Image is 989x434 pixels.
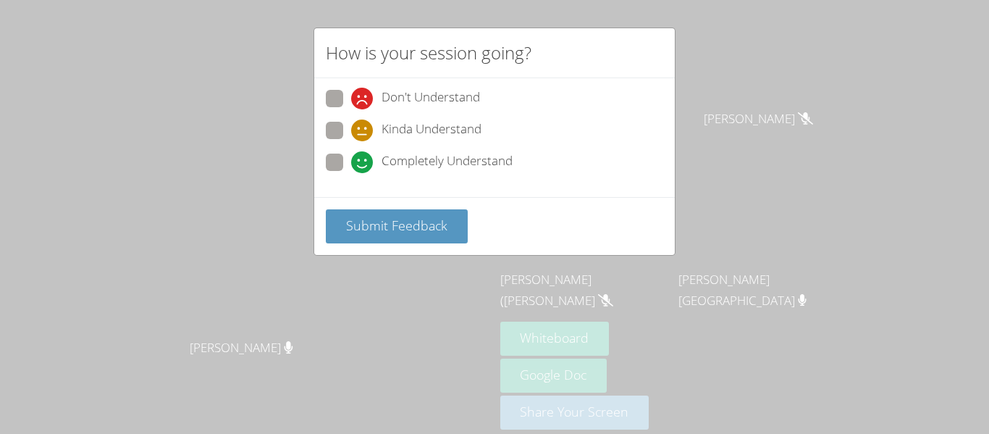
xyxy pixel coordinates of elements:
h2: How is your session going? [326,40,531,66]
button: Submit Feedback [326,209,468,243]
span: Submit Feedback [346,217,447,234]
span: Don't Understand [382,88,480,109]
span: Completely Understand [382,151,513,173]
span: Kinda Understand [382,120,481,141]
